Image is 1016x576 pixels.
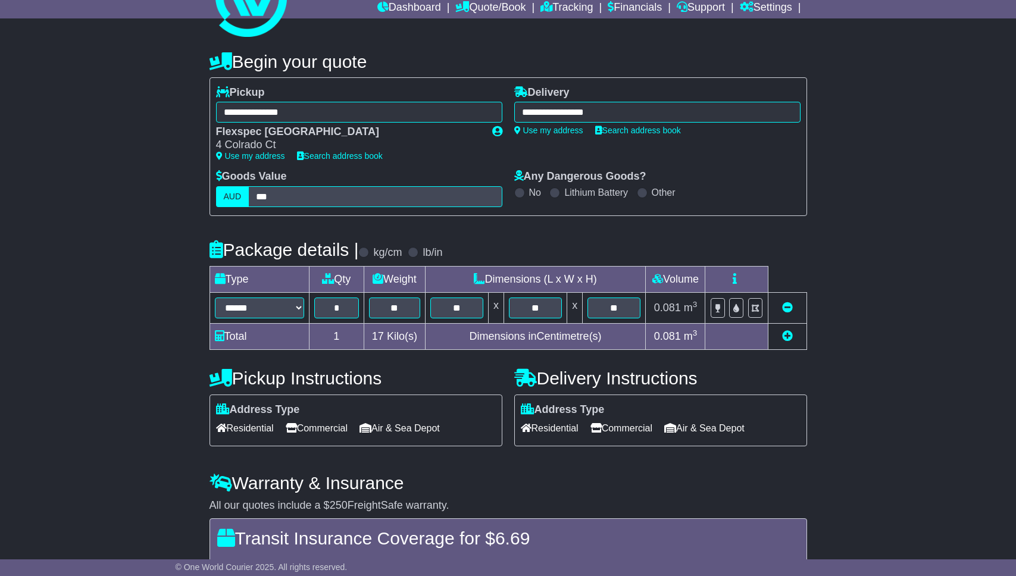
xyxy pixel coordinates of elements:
td: Weight [364,266,426,292]
label: AUD [216,186,249,207]
a: Search address book [595,126,681,135]
label: Address Type [216,403,300,417]
img: logo_orange.svg [19,19,29,29]
div: Keywords by Traffic [133,70,196,78]
label: Delivery [514,86,570,99]
td: x [488,292,504,323]
td: Volume [646,266,705,292]
div: 4 Colrado Ct [216,139,480,152]
h4: Delivery Instructions [514,368,807,388]
td: Dimensions in Centimetre(s) [425,323,646,349]
label: Address Type [521,403,605,417]
h4: Warranty & Insurance [210,473,807,493]
sup: 3 [693,300,698,309]
a: Search address book [297,151,383,161]
label: lb/in [423,246,442,259]
span: Air & Sea Depot [664,419,745,437]
span: Residential [216,419,274,437]
td: 1 [309,323,364,349]
label: No [529,187,541,198]
label: Pickup [216,86,265,99]
a: Add new item [782,330,793,342]
h4: Package details | [210,240,359,259]
span: 0.081 [654,302,681,314]
img: tab_domain_overview_orange.svg [35,69,44,79]
span: Commercial [590,419,652,437]
span: Commercial [286,419,348,437]
span: m [684,302,698,314]
span: 6.69 [495,528,530,548]
span: Air & Sea Depot [359,419,440,437]
span: 17 [372,330,384,342]
div: All our quotes include a $ FreightSafe warranty. [210,499,807,512]
h4: Transit Insurance Coverage for $ [217,528,799,548]
label: Other [652,187,676,198]
span: 0.081 [654,330,681,342]
label: Any Dangerous Goods? [514,170,646,183]
div: Domain: [DOMAIN_NAME] [31,31,131,40]
label: kg/cm [373,246,402,259]
label: Goods Value [216,170,287,183]
h4: Begin your quote [210,52,807,71]
div: Domain Overview [48,70,107,78]
img: tab_keywords_by_traffic_grey.svg [120,69,130,79]
td: Total [210,323,309,349]
a: Use my address [514,126,583,135]
div: Flexspec [GEOGRAPHIC_DATA] [216,126,480,139]
span: 250 [330,499,348,511]
td: Qty [309,266,364,292]
div: v 4.0.25 [33,19,58,29]
img: website_grey.svg [19,31,29,40]
td: Kilo(s) [364,323,426,349]
sup: 3 [693,328,698,337]
span: © One World Courier 2025. All rights reserved. [176,562,348,572]
td: x [567,292,583,323]
span: m [684,330,698,342]
td: Dimensions (L x W x H) [425,266,646,292]
span: Residential [521,419,579,437]
h4: Pickup Instructions [210,368,502,388]
label: Lithium Battery [564,187,628,198]
td: Type [210,266,309,292]
a: Remove this item [782,302,793,314]
a: Use my address [216,151,285,161]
